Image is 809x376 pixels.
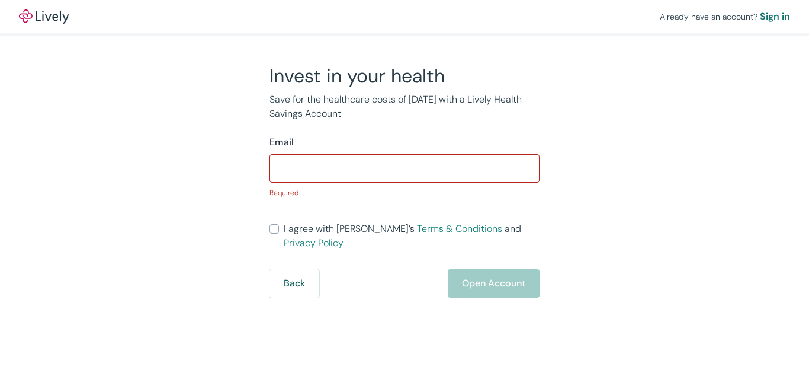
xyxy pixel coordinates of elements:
[269,135,294,149] label: Email
[284,222,540,250] span: I agree with [PERSON_NAME]’s and
[269,187,540,198] p: Required
[19,9,69,24] img: Lively
[269,64,540,88] h2: Invest in your health
[417,222,502,235] a: Terms & Conditions
[269,93,540,121] p: Save for the healthcare costs of [DATE] with a Lively Health Savings Account
[660,9,790,24] div: Already have an account?
[19,9,69,24] a: LivelyLively
[284,237,343,249] a: Privacy Policy
[269,269,319,298] button: Back
[760,9,790,24] a: Sign in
